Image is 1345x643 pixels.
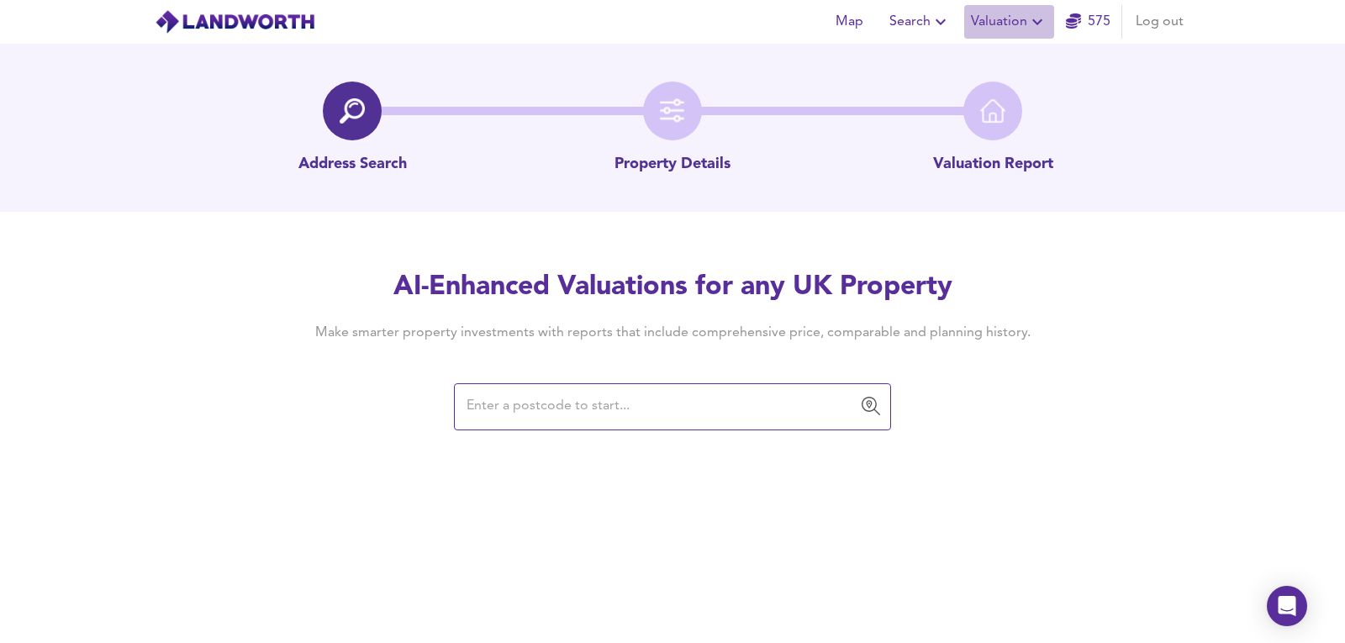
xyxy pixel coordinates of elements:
button: Log out [1129,5,1190,39]
p: Valuation Report [933,154,1053,176]
a: 575 [1066,10,1110,34]
p: Address Search [298,154,407,176]
button: 575 [1061,5,1115,39]
img: search-icon [340,98,365,124]
button: Search [883,5,957,39]
img: home-icon [980,98,1005,124]
button: Valuation [964,5,1054,39]
h4: Make smarter property investments with reports that include comprehensive price, comparable and p... [289,324,1056,342]
button: Map [822,5,876,39]
img: filter-icon [660,98,685,124]
img: logo [155,9,315,34]
span: Search [889,10,951,34]
span: Map [829,10,869,34]
div: Open Intercom Messenger [1267,586,1307,626]
input: Enter a postcode to start... [462,391,858,423]
span: Valuation [971,10,1047,34]
p: Property Details [614,154,731,176]
span: Log out [1136,10,1184,34]
h2: AI-Enhanced Valuations for any UK Property [289,269,1056,306]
